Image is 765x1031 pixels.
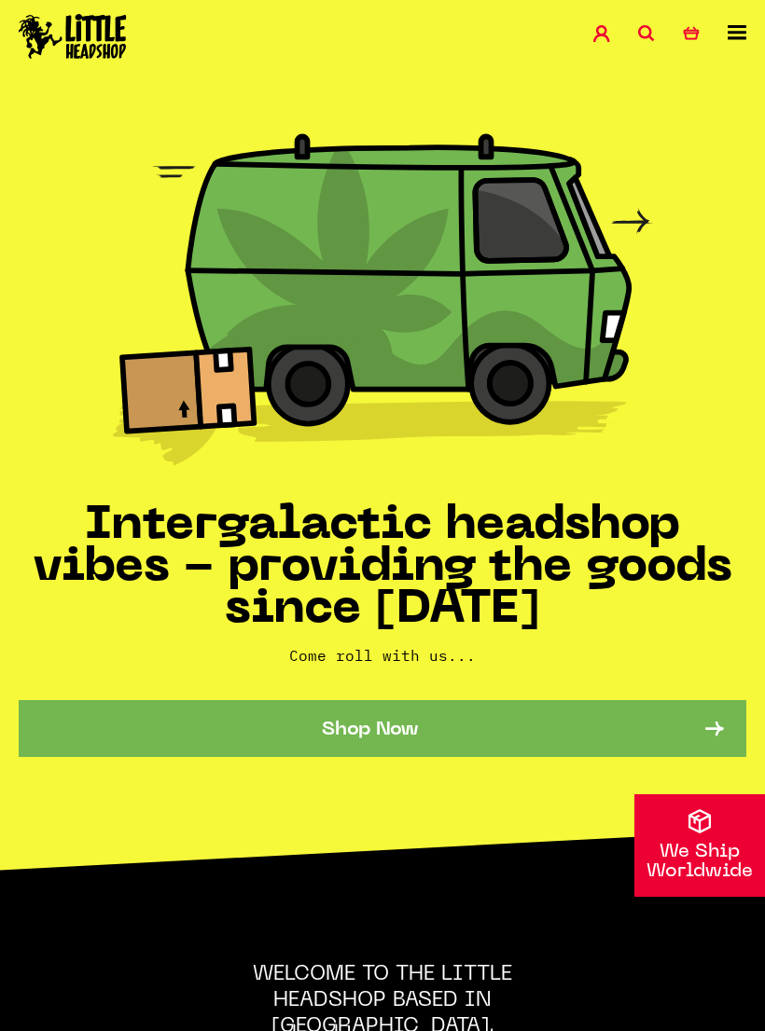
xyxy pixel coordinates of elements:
[19,700,746,757] a: Shop Now
[634,843,765,882] p: We Ship Worldwide
[19,14,127,59] img: Little Head Shop Logo
[19,505,746,631] h1: Intergalactic headshop vibes - providing the goods since [DATE]
[19,644,746,667] p: Come roll with us...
